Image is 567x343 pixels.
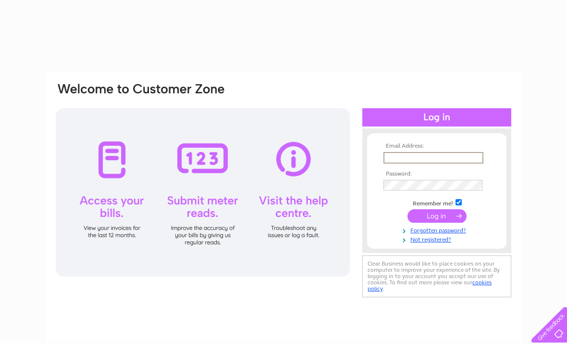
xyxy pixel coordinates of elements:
th: Email Address: [381,143,493,150]
a: cookies policy [368,279,492,292]
td: Remember me? [381,198,493,207]
input: Submit [407,209,467,223]
a: Not registered? [383,234,493,243]
div: Clear Business would like to place cookies on your computer to improve your experience of the sit... [362,255,511,297]
th: Password: [381,171,493,178]
a: Forgotten password? [383,225,493,234]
